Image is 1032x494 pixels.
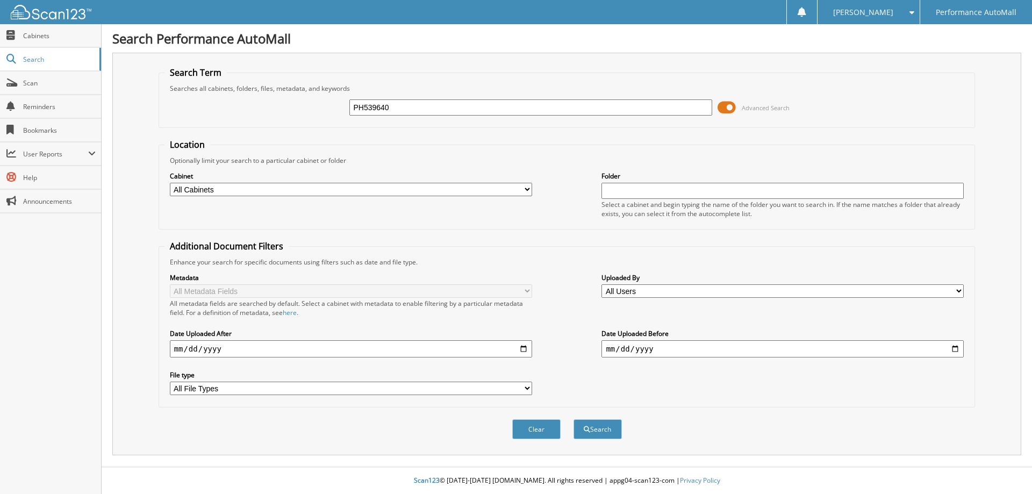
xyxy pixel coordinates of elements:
input: start [170,340,532,357]
div: © [DATE]-[DATE] [DOMAIN_NAME]. All rights reserved | appg04-scan123-com | [102,468,1032,494]
label: Metadata [170,273,532,282]
span: Scan123 [414,476,440,485]
legend: Location [164,139,210,151]
legend: Additional Document Filters [164,240,289,252]
span: Search [23,55,94,64]
span: [PERSON_NAME] [833,9,893,16]
span: User Reports [23,149,88,159]
div: Optionally limit your search to a particular cabinet or folder [164,156,970,165]
label: Date Uploaded After [170,329,532,338]
span: Reminders [23,102,96,111]
h1: Search Performance AutoMall [112,30,1021,47]
span: Performance AutoMall [936,9,1016,16]
span: Announcements [23,197,96,206]
div: Searches all cabinets, folders, files, metadata, and keywords [164,84,970,93]
label: Cabinet [170,171,532,181]
label: File type [170,370,532,380]
label: Date Uploaded Before [601,329,964,338]
span: Cabinets [23,31,96,40]
label: Uploaded By [601,273,964,282]
img: scan123-logo-white.svg [11,5,91,19]
div: All metadata fields are searched by default. Select a cabinet with metadata to enable filtering b... [170,299,532,317]
span: Scan [23,78,96,88]
span: Help [23,173,96,182]
button: Search [574,419,622,439]
a: here [283,308,297,317]
legend: Search Term [164,67,227,78]
div: Enhance your search for specific documents using filters such as date and file type. [164,257,970,267]
span: Bookmarks [23,126,96,135]
label: Folder [601,171,964,181]
input: end [601,340,964,357]
span: Advanced Search [742,104,790,112]
button: Clear [512,419,561,439]
a: Privacy Policy [680,476,720,485]
div: Select a cabinet and begin typing the name of the folder you want to search in. If the name match... [601,200,964,218]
